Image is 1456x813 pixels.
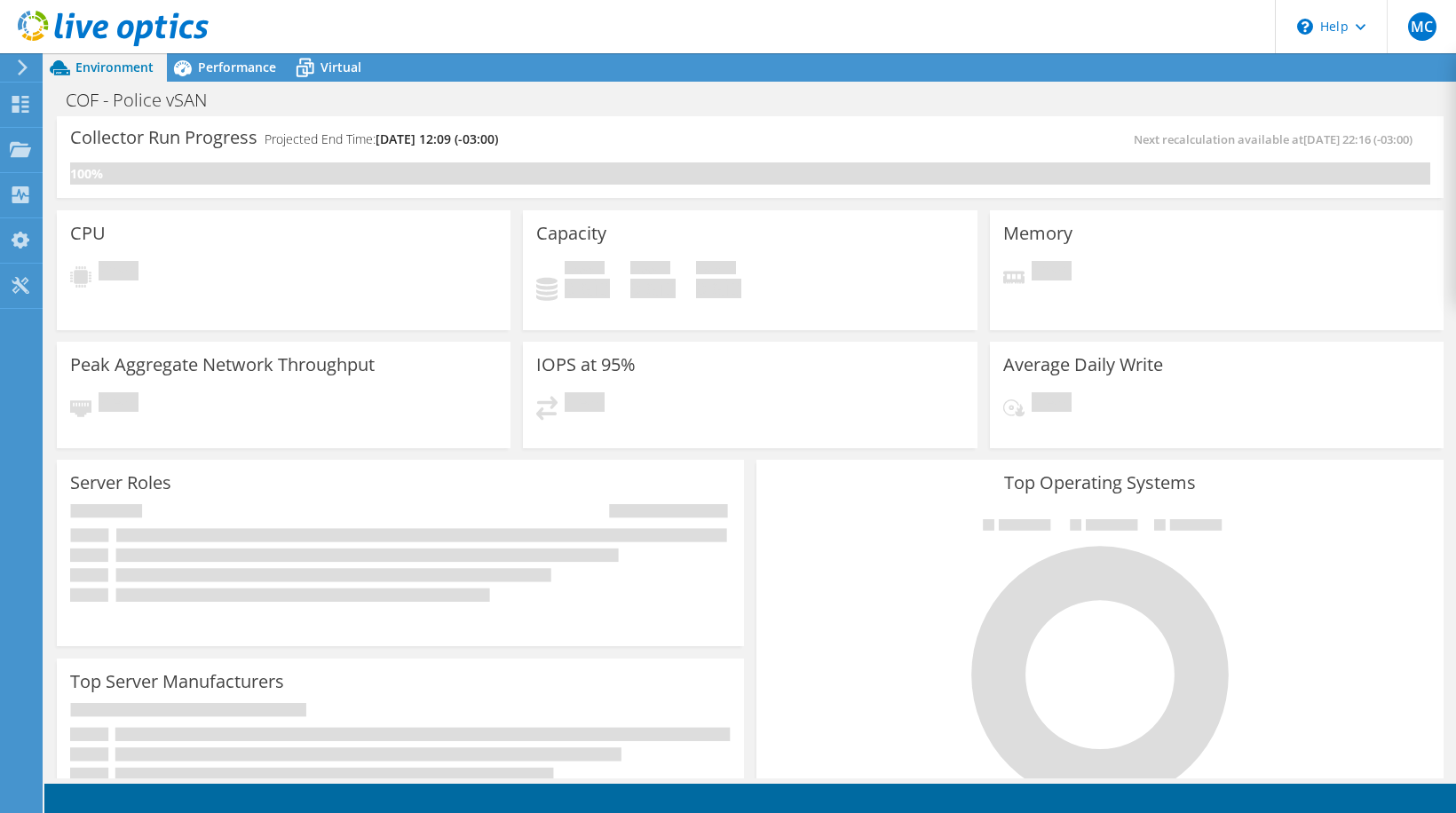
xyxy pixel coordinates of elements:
span: [DATE] 22:16 (-03:00) [1303,131,1412,147]
h3: Peak Aggregate Network Throughput [70,355,375,375]
span: Pending [1032,261,1072,285]
h3: Top Server Manufacturers [70,672,284,691]
h4: Projected End Time: [265,130,498,149]
h3: Capacity [536,224,606,243]
span: Environment [75,59,154,75]
h3: Top Operating Systems [770,473,1430,493]
span: Pending [99,392,138,416]
span: Performance [198,59,276,75]
svg: \n [1297,19,1313,35]
span: Total [696,261,736,279]
span: Used [565,261,605,279]
h4: 0 GiB [630,279,676,298]
span: [DATE] 12:09 (-03:00) [376,130,498,147]
h1: COF - Police vSAN [58,91,234,110]
h3: Memory [1003,224,1072,243]
h3: CPU [70,224,106,243]
span: Virtual [320,59,361,75]
span: Pending [565,392,605,416]
span: Pending [1032,392,1072,416]
h3: Average Daily Write [1003,355,1163,375]
span: Pending [99,261,138,285]
h3: Server Roles [70,473,171,493]
h3: IOPS at 95% [536,355,636,375]
h4: 0 GiB [565,279,610,298]
h4: 0 GiB [696,279,741,298]
span: MC [1408,12,1436,41]
span: Next recalculation available at [1134,131,1421,147]
span: Free [630,261,670,279]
